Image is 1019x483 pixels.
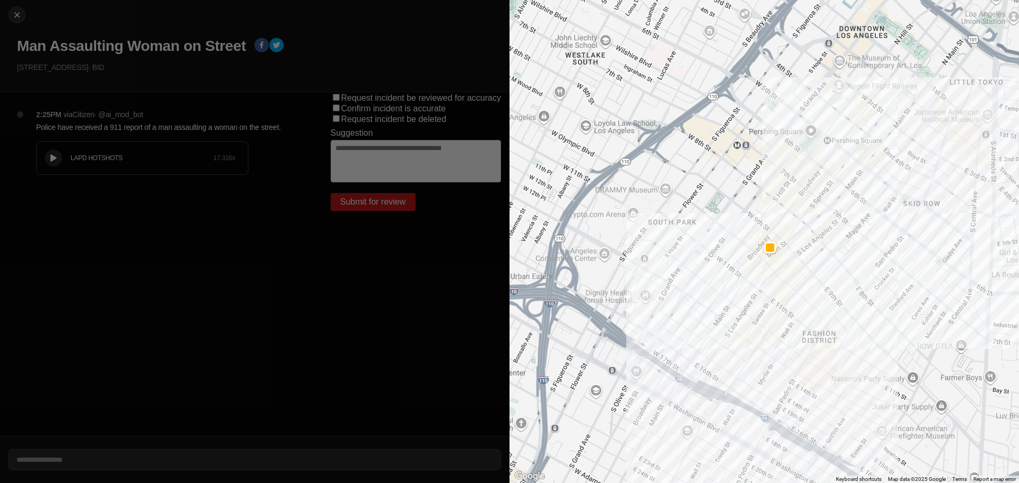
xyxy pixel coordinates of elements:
a: Open this area in Google Maps (opens a new window) [512,469,547,483]
label: Confirm incident is accurate [341,104,446,113]
img: cancel [12,10,22,20]
p: Police have received a 911 report of a man assaulting a woman on the street. [36,122,288,133]
p: via Citizen · @ ai_mod_bot [64,109,143,120]
a: Terms (opens in new tab) [952,476,967,482]
p: [STREET_ADDRESS] · BID [17,62,501,73]
img: Google [512,469,547,483]
label: Request incident be deleted [341,115,446,124]
button: cancel [8,6,25,23]
button: facebook [254,38,269,55]
a: Report a map error [973,476,1016,482]
div: LAPD HOTSHOTS [71,154,213,162]
label: Suggestion [331,128,373,138]
div: 17.316 s [213,154,235,162]
p: 2:25PM [36,109,62,120]
h1: Man Assaulting Woman on Street [17,37,246,56]
button: Keyboard shortcuts [836,476,882,483]
button: Submit for review [331,193,416,211]
button: twitter [269,38,284,55]
span: Map data ©2025 Google [888,476,946,482]
label: Request incident be reviewed for accuracy [341,93,502,102]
